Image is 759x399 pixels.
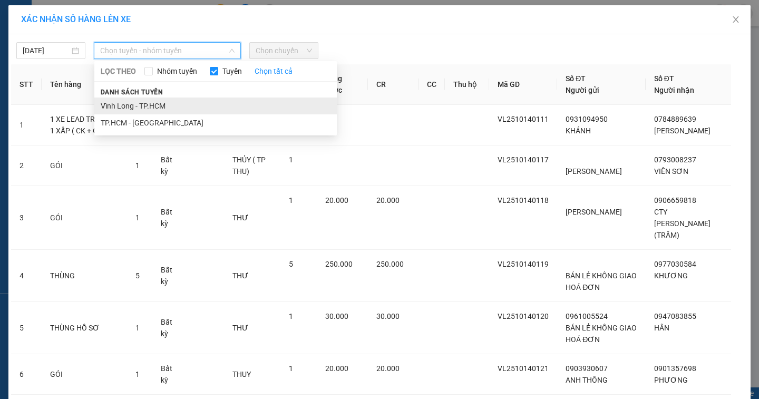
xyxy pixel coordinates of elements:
[566,271,637,291] span: BÁN LẺ KHÔNG GIAO HOÁ ĐƠN
[11,105,42,145] td: 1
[23,45,70,56] input: 15/10/2025
[152,354,186,395] td: Bất kỳ
[42,145,127,186] td: GÓI
[153,65,201,77] span: Nhóm tuyến
[42,354,127,395] td: GÓI
[232,271,248,280] span: THƯ
[135,324,140,332] span: 1
[232,324,248,332] span: THƯ
[94,114,337,131] li: TP.HCM - [GEOGRAPHIC_DATA]
[256,43,312,59] span: Chọn chuyến
[654,376,688,384] span: PHƯƠNG
[445,64,489,105] th: Thu hộ
[94,98,337,114] li: Vĩnh Long - TP.HCM
[654,208,711,239] span: CTY [PERSON_NAME] (TRÂM)
[289,196,293,205] span: 1
[376,260,404,268] span: 250.000
[654,86,694,94] span: Người nhận
[566,74,586,83] span: Số ĐT
[11,64,42,105] th: STT
[232,370,251,378] span: THUY
[232,213,248,222] span: THƯ
[566,115,608,123] span: 0931094950
[325,312,348,320] span: 30.000
[255,65,293,77] a: Chọn tất cả
[566,167,622,176] span: [PERSON_NAME]
[289,260,293,268] span: 5
[654,260,696,268] span: 0977030584
[101,65,136,77] span: LỌC THEO
[498,260,549,268] span: VL2510140119
[42,64,127,105] th: Tên hàng
[289,312,293,320] span: 1
[566,312,608,320] span: 0961005524
[654,126,711,135] span: [PERSON_NAME]
[152,145,186,186] td: Bất kỳ
[317,64,368,105] th: Tổng cước
[152,186,186,250] td: Bất kỳ
[42,105,127,145] td: 1 XE LEAD TRẮNG + 1 XẤP ( CK + GT )
[376,312,400,320] span: 30.000
[654,155,696,164] span: 0793008237
[135,370,140,378] span: 1
[654,167,688,176] span: VIỄN SƠN
[325,196,348,205] span: 20.000
[152,250,186,302] td: Bất kỳ
[21,14,131,24] span: XÁC NHẬN SỐ HÀNG LÊN XE
[498,312,549,320] span: VL2510140120
[11,250,42,302] td: 4
[489,64,557,105] th: Mã GD
[566,324,637,344] span: BÁN LẺ KHÔNG GIAO HOÁ ĐƠN
[566,376,608,384] span: ANH THÔNG
[11,145,42,186] td: 2
[419,64,445,105] th: CC
[135,161,140,170] span: 1
[566,86,599,94] span: Người gửi
[325,364,348,373] span: 20.000
[11,302,42,354] td: 5
[732,15,740,24] span: close
[42,302,127,354] td: THÙNG HỒ SƠ
[498,115,549,123] span: VL2510140111
[654,312,696,320] span: 0947083855
[325,260,353,268] span: 250.000
[42,250,127,302] td: THÙNG
[654,364,696,373] span: 0901357698
[94,87,170,97] span: Danh sách tuyến
[232,155,266,176] span: THỦY ( TP THU)
[566,208,622,216] span: [PERSON_NAME]
[498,196,549,205] span: VL2510140118
[498,364,549,373] span: VL2510140121
[498,155,549,164] span: VL2510140117
[566,364,608,373] span: 0903930607
[654,271,688,280] span: KHƯƠNG
[368,64,419,105] th: CR
[654,115,696,123] span: 0784889639
[654,74,674,83] span: Số ĐT
[376,196,400,205] span: 20.000
[11,186,42,250] td: 3
[152,302,186,354] td: Bất kỳ
[135,271,140,280] span: 5
[11,354,42,395] td: 6
[721,5,751,35] button: Close
[654,324,669,332] span: HÂN
[376,364,400,373] span: 20.000
[229,47,235,54] span: down
[289,155,293,164] span: 1
[135,213,140,222] span: 1
[566,126,591,135] span: KHÁNH
[654,196,696,205] span: 0906659818
[42,186,127,250] td: GÓI
[289,364,293,373] span: 1
[218,65,246,77] span: Tuyến
[100,43,235,59] span: Chọn tuyến - nhóm tuyến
